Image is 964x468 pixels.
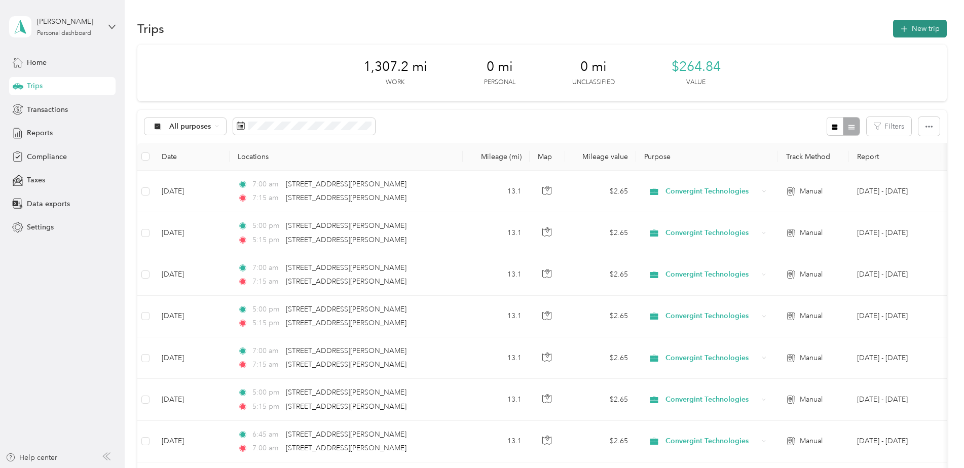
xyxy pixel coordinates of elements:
p: Work [386,78,404,87]
span: [STREET_ADDRESS][PERSON_NAME] [286,319,406,327]
td: $2.65 [565,254,636,296]
td: $2.65 [565,337,636,379]
span: Trips [27,81,43,91]
td: [DATE] [154,254,230,296]
span: 1,307.2 mi [363,59,427,75]
span: 6:45 am [252,429,281,440]
span: [STREET_ADDRESS][PERSON_NAME] [286,444,406,452]
td: [DATE] [154,171,230,212]
td: Sep 1 - 30, 2025 [849,296,941,337]
span: [STREET_ADDRESS][PERSON_NAME] [286,346,406,355]
span: [STREET_ADDRESS][PERSON_NAME] [286,263,406,272]
span: [STREET_ADDRESS][PERSON_NAME] [286,236,406,244]
span: 5:15 pm [252,235,281,246]
span: [STREET_ADDRESS][PERSON_NAME] [286,277,406,286]
span: All purposes [169,123,211,130]
th: Mileage value [565,143,636,171]
span: 7:15 am [252,276,281,287]
td: 13.1 [463,296,530,337]
span: Data exports [27,199,70,209]
span: 5:00 pm [252,304,281,315]
span: Convergint Technologies [665,186,758,197]
span: Convergint Technologies [665,269,758,280]
span: Convergint Technologies [665,310,758,322]
span: 7:00 am [252,179,281,190]
td: Sep 1 - 30, 2025 [849,421,941,462]
span: 7:15 am [252,359,281,370]
div: [PERSON_NAME] [37,16,100,27]
span: 7:00 am [252,443,281,454]
span: 5:00 pm [252,387,281,398]
td: Sep 1 - 30, 2025 [849,337,941,379]
td: 13.1 [463,379,530,420]
td: $2.65 [565,421,636,462]
button: Filters [867,117,911,136]
span: Manual [800,436,823,447]
span: 5:15 pm [252,401,281,412]
th: Date [154,143,230,171]
h1: Trips [137,23,164,34]
span: [STREET_ADDRESS][PERSON_NAME] [286,360,406,369]
span: [STREET_ADDRESS][PERSON_NAME] [286,402,406,411]
span: Manual [800,186,823,197]
span: 0 mi [487,59,513,75]
span: Compliance [27,151,67,162]
td: [DATE] [154,296,230,337]
td: [DATE] [154,379,230,420]
span: Convergint Technologies [665,353,758,364]
span: Convergint Technologies [665,394,758,405]
span: Manual [800,353,823,364]
span: 7:15 am [252,192,281,204]
span: Home [27,57,47,68]
td: Sep 1 - 30, 2025 [849,254,941,296]
td: $2.65 [565,212,636,254]
td: $2.65 [565,171,636,212]
span: Reports [27,128,53,138]
td: Sep 1 - 30, 2025 [849,171,941,212]
span: [STREET_ADDRESS][PERSON_NAME] [286,180,406,188]
span: Settings [27,222,54,232]
td: [DATE] [154,212,230,254]
th: Track Method [778,143,849,171]
span: Manual [800,394,823,405]
span: 0 mi [580,59,607,75]
span: Convergint Technologies [665,227,758,239]
td: 13.1 [463,254,530,296]
span: [STREET_ADDRESS][PERSON_NAME] [286,193,406,202]
span: Transactions [27,104,68,115]
button: New trip [893,20,947,37]
td: 13.1 [463,212,530,254]
button: Help center [6,452,57,463]
span: Manual [800,269,823,280]
p: Personal [484,78,515,87]
td: 13.1 [463,421,530,462]
span: 5:00 pm [252,220,281,231]
span: 5:15 pm [252,318,281,329]
td: [DATE] [154,337,230,379]
span: 7:00 am [252,345,281,357]
span: [STREET_ADDRESS][PERSON_NAME] [286,430,406,439]
span: [STREET_ADDRESS][PERSON_NAME] [286,388,406,397]
td: Sep 1 - 30, 2025 [849,212,941,254]
span: 7:00 am [252,262,281,274]
span: [STREET_ADDRESS][PERSON_NAME] [286,221,406,230]
p: Value [686,78,706,87]
p: Unclassified [572,78,615,87]
span: Manual [800,227,823,239]
span: [STREET_ADDRESS][PERSON_NAME] [286,305,406,314]
td: 13.1 [463,171,530,212]
div: Personal dashboard [37,30,91,36]
span: Taxes [27,175,45,185]
span: Convergint Technologies [665,436,758,447]
span: $264.84 [672,59,721,75]
th: Purpose [636,143,778,171]
th: Mileage (mi) [463,143,530,171]
td: $2.65 [565,296,636,337]
td: $2.65 [565,379,636,420]
td: [DATE] [154,421,230,462]
iframe: Everlance-gr Chat Button Frame [907,411,964,468]
th: Map [530,143,565,171]
th: Report [849,143,941,171]
th: Locations [230,143,463,171]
